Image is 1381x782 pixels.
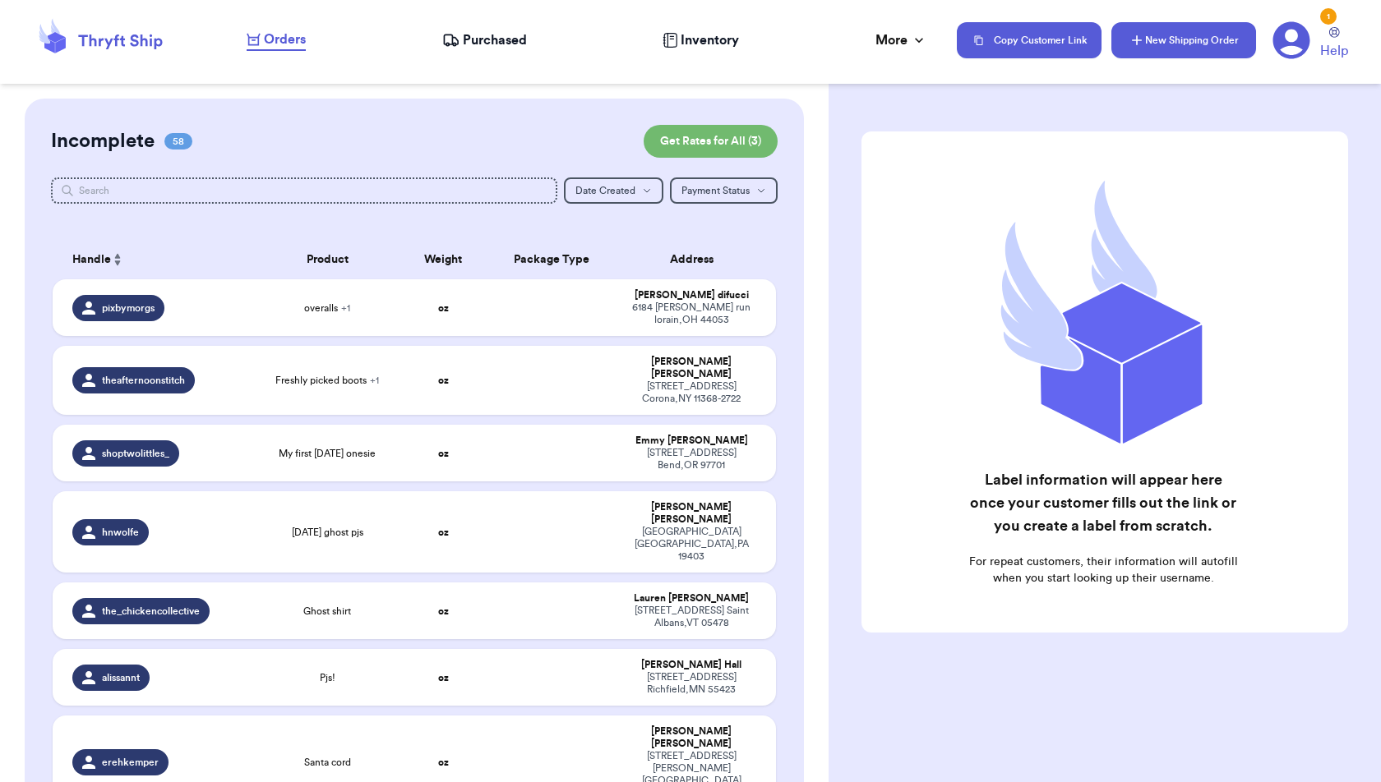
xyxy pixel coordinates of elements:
[626,605,756,629] div: [STREET_ADDRESS] Saint Albans , VT 05478
[247,30,306,51] a: Orders
[102,671,140,684] span: alissannt
[72,251,111,269] span: Handle
[1320,27,1348,61] a: Help
[102,605,200,618] span: the_chickencollective
[487,240,617,279] th: Package Type
[626,501,756,526] div: [PERSON_NAME] [PERSON_NAME]
[438,757,449,767] strong: oz
[164,133,192,149] span: 58
[626,592,756,605] div: Lauren [PERSON_NAME]
[102,447,169,460] span: shoptwolittles_
[279,447,376,460] span: My first [DATE] onesie
[626,526,756,563] div: [GEOGRAPHIC_DATA] [GEOGRAPHIC_DATA] , PA 19403
[102,526,139,539] span: hnwolfe
[626,380,756,405] div: [STREET_ADDRESS] Corona , NY 11368-2722
[564,177,663,204] button: Date Created
[575,186,635,195] span: Date Created
[51,177,557,204] input: Search
[1111,22,1256,58] button: New Shipping Order
[626,289,756,301] div: [PERSON_NAME] difucci
[102,756,159,769] span: erehkemper
[957,22,1102,58] button: Copy Customer Link
[1272,21,1310,59] a: 1
[264,30,306,49] span: Orders
[304,301,350,315] span: overalls
[438,303,449,313] strong: oz
[966,554,1240,586] p: For repeat customers, their information will autofill when you start looking up their username.
[275,374,379,387] span: Freshly picked boots
[626,435,756,447] div: Emmy [PERSON_NAME]
[438,673,449,683] strong: oz
[670,177,778,204] button: Payment Status
[663,30,739,50] a: Inventory
[400,240,487,279] th: Weight
[341,303,350,313] span: + 1
[102,374,185,387] span: theafternoonstitch
[681,186,750,195] span: Payment Status
[292,526,363,539] span: [DATE] ghost pjs
[438,606,449,616] strong: oz
[111,250,124,269] button: Sort ascending
[370,375,379,385] span: + 1
[626,725,756,750] div: [PERSON_NAME] [PERSON_NAME]
[626,301,756,326] div: 6184 [PERSON_NAME] run lorain , OH 44053
[438,448,449,458] strong: oz
[256,240,400,279] th: Product
[102,301,155,315] span: pixbymorgs
[438,527,449,537] strong: oz
[51,128,155,154] h2: Incomplete
[463,30,527,50] span: Purchased
[626,356,756,380] div: [PERSON_NAME] [PERSON_NAME]
[626,671,756,696] div: [STREET_ADDRESS] Richfield , MN 55423
[1320,41,1348,61] span: Help
[1320,8,1337,25] div: 1
[303,605,351,618] span: Ghost shirt
[320,671,335,684] span: Pjs!
[304,756,351,769] span: Santa cord
[875,30,927,50] div: More
[442,30,527,50] a: Purchased
[966,468,1240,537] h2: Label information will appear here once your customer fills out the link or you create a label fr...
[626,659,756,671] div: [PERSON_NAME] Hall
[644,125,778,158] button: Get Rates for All (3)
[438,375,449,385] strong: oz
[626,447,756,471] div: [STREET_ADDRESS] Bend , OR 97701
[681,30,739,50] span: Inventory
[617,240,776,279] th: Address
